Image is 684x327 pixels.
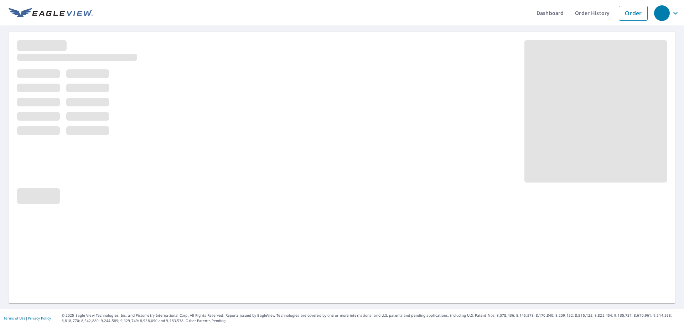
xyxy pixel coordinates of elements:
a: Order [619,6,648,21]
a: Privacy Policy [28,316,51,321]
p: © 2025 Eagle View Technologies, Inc. and Pictometry International Corp. All Rights Reserved. Repo... [62,313,680,323]
p: | [4,316,51,320]
a: Terms of Use [4,316,26,321]
img: EV Logo [9,8,93,19]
